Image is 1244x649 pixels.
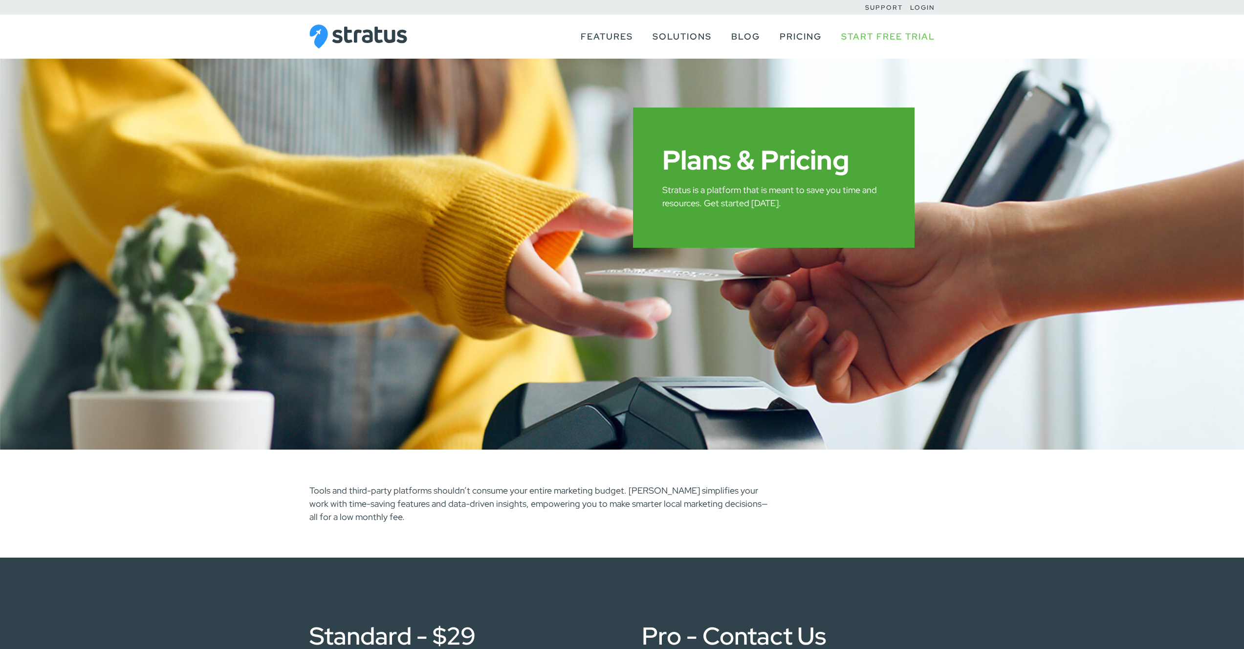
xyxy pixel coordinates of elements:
a: Start Free Trial [841,27,935,46]
h2: Pro - Contact Us [642,624,935,648]
p: Tools and third-party platforms shouldn’t consume your entire marketing budget. [PERSON_NAME] sim... [309,484,769,523]
a: Solutions [653,27,712,46]
h1: Plans & Pricing [662,147,885,173]
a: Features [581,27,633,46]
a: Pricing [780,27,822,46]
h2: Standard - $29 [309,624,603,648]
a: Support [865,3,903,12]
a: Login [910,3,935,12]
nav: Primary [571,15,935,59]
p: Stratus is a platform that is meant to save you time and resources. Get started [DATE]. [662,183,885,210]
img: Stratus [309,24,407,49]
a: Blog [731,27,760,46]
